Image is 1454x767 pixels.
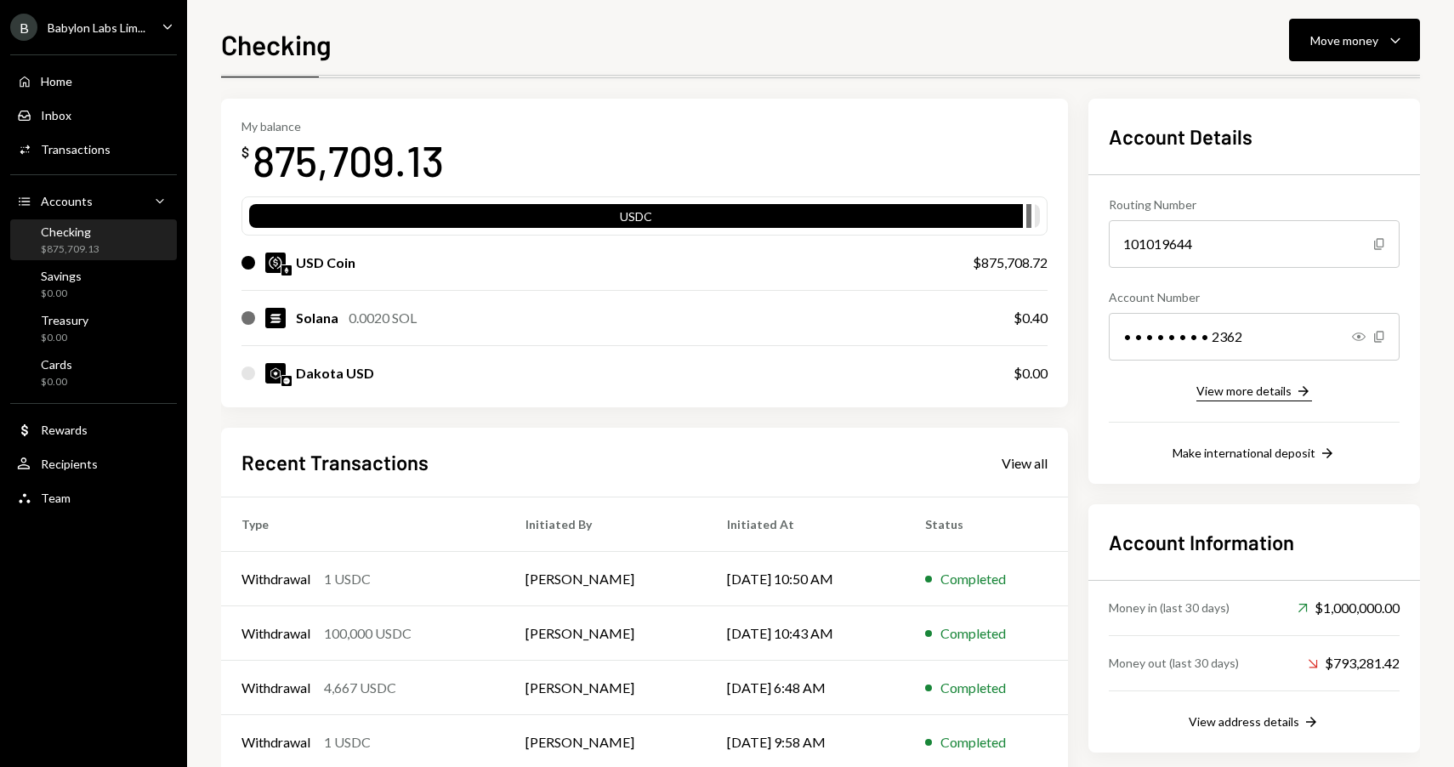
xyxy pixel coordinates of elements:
button: View address details [1189,713,1320,732]
a: View all [1002,453,1048,472]
div: Money in (last 30 days) [1109,599,1230,616]
th: Type [221,497,505,552]
img: USDC [265,253,286,273]
div: Accounts [41,194,93,208]
div: Savings [41,269,82,283]
div: Transactions [41,142,111,156]
td: [DATE] 6:48 AM [707,661,905,715]
div: Withdrawal [241,569,310,589]
h2: Account Details [1109,122,1400,151]
div: Completed [940,569,1006,589]
div: Move money [1310,31,1378,49]
a: Rewards [10,414,177,445]
div: View all [1002,455,1048,472]
div: USD Coin [296,253,355,273]
td: [DATE] 10:43 AM [707,606,905,661]
a: Accounts [10,185,177,216]
div: Cards [41,357,72,372]
div: Withdrawal [241,732,310,753]
div: 100,000 USDC [324,623,412,644]
td: [PERSON_NAME] [505,606,707,661]
div: • • • • • • • • 2362 [1109,313,1400,361]
div: $875,709.13 [41,242,99,257]
img: SOL [265,308,286,328]
th: Initiated At [707,497,905,552]
div: Money out (last 30 days) [1109,654,1239,672]
div: $0.00 [41,287,82,301]
div: Completed [940,678,1006,698]
a: Treasury$0.00 [10,308,177,349]
button: Make international deposit [1173,445,1336,463]
div: 1 USDC [324,732,371,753]
h1: Checking [221,27,332,61]
h2: Account Information [1109,528,1400,556]
a: Transactions [10,134,177,164]
div: $ [241,144,249,161]
div: $793,281.42 [1308,653,1400,673]
a: Recipients [10,448,177,479]
div: Inbox [41,108,71,122]
div: USDC [249,207,1023,231]
th: Status [905,497,1069,552]
div: 875,709.13 [253,134,444,187]
div: Withdrawal [241,623,310,644]
div: $0.00 [1014,363,1048,383]
img: base-mainnet [281,376,292,386]
div: B [10,14,37,41]
td: [PERSON_NAME] [505,661,707,715]
div: 1 USDC [324,569,371,589]
div: $0.40 [1014,308,1048,328]
button: Move money [1289,19,1420,61]
div: My balance [241,119,444,134]
div: Home [41,74,72,88]
th: Initiated By [505,497,707,552]
td: [PERSON_NAME] [505,552,707,606]
div: Completed [940,732,1006,753]
img: DKUSD [265,363,286,383]
div: Checking [41,224,99,239]
td: [DATE] 10:50 AM [707,552,905,606]
div: Completed [940,623,1006,644]
div: Dakota USD [296,363,374,383]
div: Rewards [41,423,88,437]
img: ethereum-mainnet [281,265,292,276]
div: $875,708.72 [973,253,1048,273]
div: View address details [1189,714,1299,729]
div: Babylon Labs Lim... [48,20,145,35]
div: $0.00 [41,331,88,345]
a: Home [10,65,177,96]
div: Treasury [41,313,88,327]
div: 101019644 [1109,220,1400,268]
div: 4,667 USDC [324,678,396,698]
div: Routing Number [1109,196,1400,213]
a: Cards$0.00 [10,352,177,393]
div: Withdrawal [241,678,310,698]
div: Account Number [1109,288,1400,306]
div: $0.00 [41,375,72,389]
div: Recipients [41,457,98,471]
a: Savings$0.00 [10,264,177,304]
button: View more details [1196,383,1312,401]
a: Checking$875,709.13 [10,219,177,260]
div: 0.0020 SOL [349,308,417,328]
div: View more details [1196,383,1292,398]
div: $1,000,000.00 [1298,598,1400,618]
div: Make international deposit [1173,446,1315,460]
a: Inbox [10,99,177,130]
h2: Recent Transactions [241,448,429,476]
a: Team [10,482,177,513]
div: Team [41,491,71,505]
div: Solana [296,308,338,328]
